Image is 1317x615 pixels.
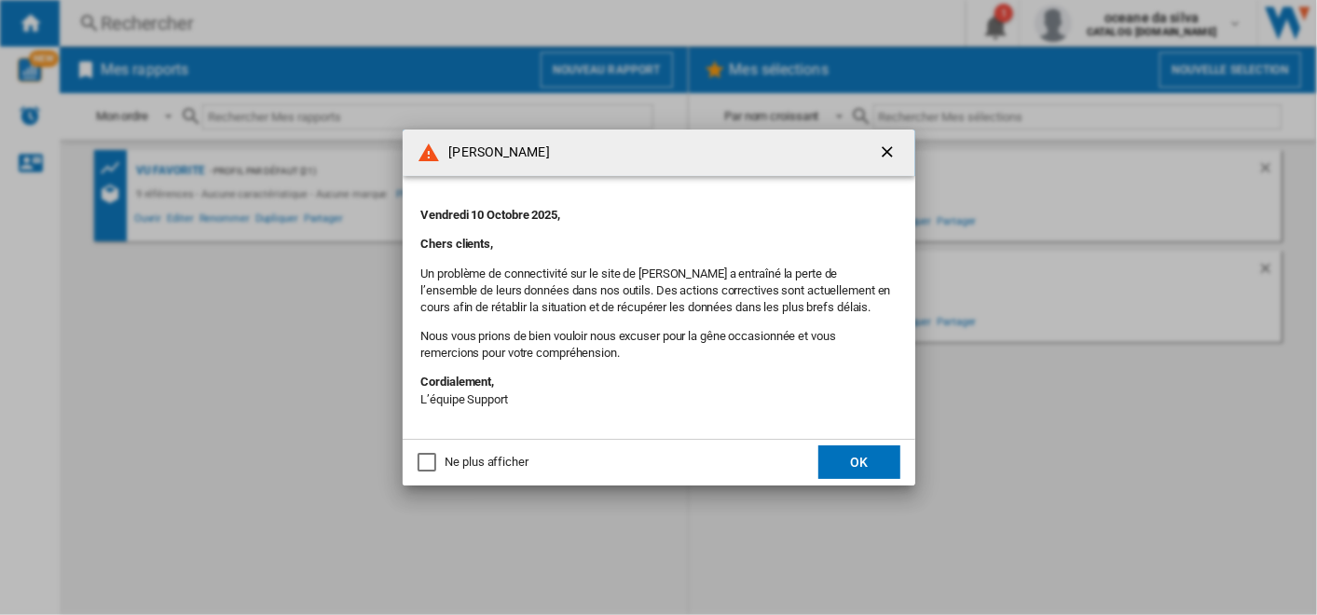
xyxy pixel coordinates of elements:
strong: Chers clients, [421,237,494,251]
md-checkbox: Ne plus afficher [418,454,528,471]
strong: Vendredi 10 Octobre 2025, [421,208,561,222]
p: Un problème de connectivité sur le site de [PERSON_NAME] a entraîné la perte de l’ensemble de leu... [421,266,897,317]
ng-md-icon: getI18NText('BUTTONS.CLOSE_DIALOG') [878,143,900,165]
button: getI18NText('BUTTONS.CLOSE_DIALOG') [871,134,908,171]
div: Ne plus afficher [446,454,528,471]
strong: Cordialement, [421,375,495,389]
p: L’équipe Support [421,374,897,407]
h4: [PERSON_NAME] [440,143,550,162]
button: OK [818,445,900,479]
p: Nous vous prions de bien vouloir nous excuser pour la gêne occasionnée et vous remercions pour vo... [421,328,897,362]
